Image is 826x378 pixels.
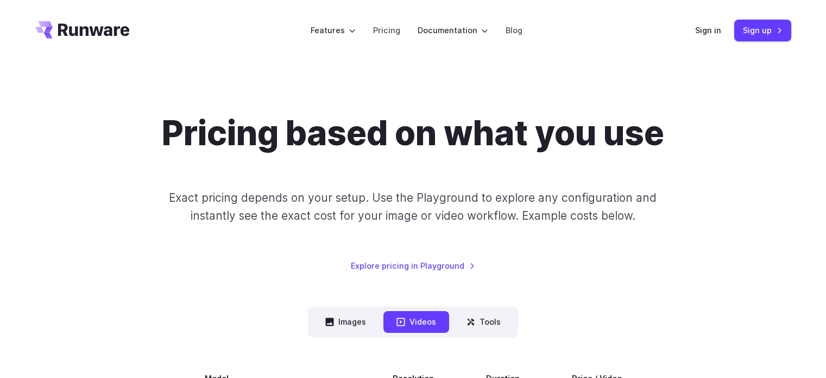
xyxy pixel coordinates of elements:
a: Sign up [734,20,791,41]
a: Explore pricing in Playground [351,259,475,272]
h1: Pricing based on what you use [162,113,664,154]
button: Tools [453,311,514,332]
a: Go to / [35,21,130,39]
label: Features [311,24,356,36]
a: Blog [506,24,522,36]
button: Videos [383,311,449,332]
label: Documentation [418,24,488,36]
p: Exact pricing depends on your setup. Use the Playground to explore any configuration and instantl... [148,189,677,225]
button: Images [312,311,379,332]
a: Pricing [373,24,400,36]
a: Sign in [695,24,721,36]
